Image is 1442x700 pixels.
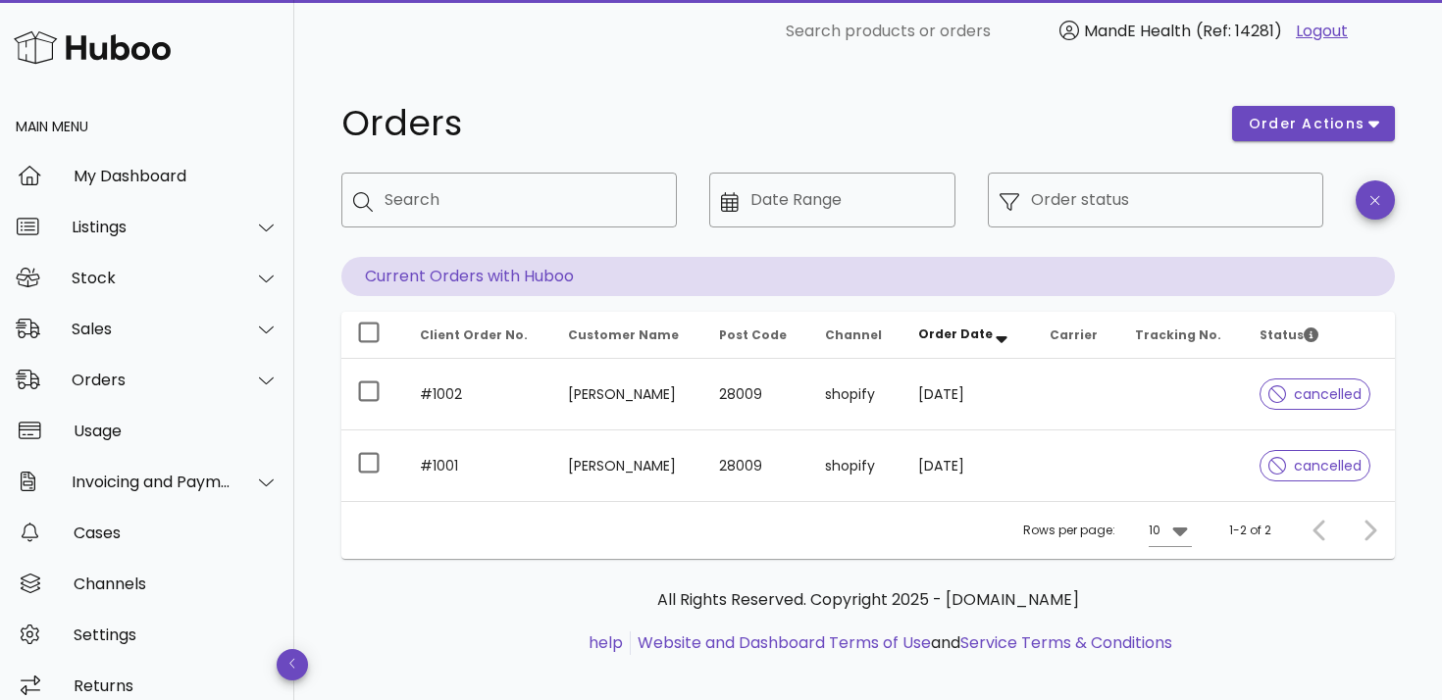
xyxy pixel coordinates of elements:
div: Settings [74,625,279,644]
th: Tracking No. [1119,312,1245,359]
span: cancelled [1268,387,1362,401]
a: Logout [1296,20,1348,43]
a: Website and Dashboard Terms of Use [638,631,931,654]
td: [DATE] [902,359,1034,430]
div: 1-2 of 2 [1229,522,1271,539]
th: Customer Name [552,312,703,359]
th: Carrier [1034,312,1118,359]
div: Stock [72,269,232,287]
td: [PERSON_NAME] [552,430,703,501]
span: MandE Health [1084,20,1191,42]
td: shopify [809,359,903,430]
span: Post Code [719,326,787,343]
th: Channel [809,312,903,359]
th: Order Date: Sorted descending. Activate to remove sorting. [902,312,1034,359]
th: Status [1244,312,1395,359]
div: Invoicing and Payments [72,473,232,491]
img: Huboo Logo [14,26,171,69]
div: Cases [74,524,279,542]
a: help [589,631,623,654]
a: Service Terms & Conditions [960,631,1172,654]
span: order actions [1248,114,1365,134]
span: Customer Name [568,326,679,343]
td: #1001 [404,430,552,501]
th: Post Code [703,312,808,359]
span: Channel [825,326,882,343]
div: My Dashboard [74,167,279,185]
td: [PERSON_NAME] [552,359,703,430]
h1: Orders [341,106,1209,141]
div: Rows per page: [1023,502,1192,559]
span: Status [1260,326,1318,343]
span: Order Date [918,325,993,342]
span: Carrier [1050,326,1098,343]
div: 10Rows per page: [1149,515,1192,546]
div: Orders [72,371,232,389]
span: Client Order No. [420,326,528,343]
th: Client Order No. [404,312,552,359]
span: cancelled [1268,459,1362,473]
td: 28009 [703,359,808,430]
td: #1002 [404,359,552,430]
td: shopify [809,430,903,501]
div: Listings [72,218,232,236]
button: order actions [1232,106,1395,141]
div: 10 [1149,522,1160,539]
div: Usage [74,422,279,440]
td: 28009 [703,430,808,501]
p: Current Orders with Huboo [341,257,1395,296]
span: Tracking No. [1135,326,1221,343]
div: Returns [74,676,279,695]
li: and [631,631,1172,655]
td: [DATE] [902,430,1034,501]
span: (Ref: 14281) [1196,20,1282,42]
div: Sales [72,320,232,338]
p: All Rights Reserved. Copyright 2025 - [DOMAIN_NAME] [357,588,1379,612]
div: Channels [74,575,279,593]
